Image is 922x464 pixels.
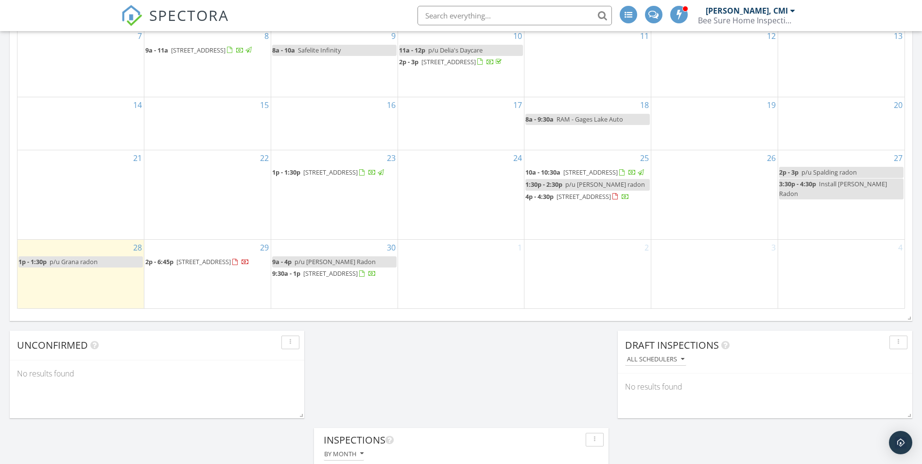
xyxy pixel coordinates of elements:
[638,97,651,113] a: Go to September 18, 2025
[144,240,271,308] td: Go to September 29, 2025
[778,28,905,97] td: Go to September 13, 2025
[271,28,398,97] td: Go to September 9, 2025
[779,168,799,177] span: 2p - 3p
[262,28,271,44] a: Go to September 8, 2025
[50,257,98,266] span: p/u Grana radon
[638,28,651,44] a: Go to September 11, 2025
[399,57,418,66] span: 2p - 3p
[516,240,524,255] a: Go to October 1, 2025
[892,28,905,44] a: Go to September 13, 2025
[17,339,88,352] span: Unconfirmed
[272,269,300,278] span: 9:30a - 1p
[298,46,341,54] span: Safelite Infinity
[769,240,778,255] a: Go to October 3, 2025
[145,256,270,268] a: 2p - 6:45p [STREET_ADDRESS]
[171,46,226,54] span: [STREET_ADDRESS]
[324,447,364,461] button: By month
[779,179,816,188] span: 3:30p - 4:30p
[557,115,623,124] span: RAM - Gages Lake Auto
[399,57,504,66] a: 2p - 3p [STREET_ADDRESS]
[618,374,912,400] div: No results found
[524,150,651,240] td: Go to September 25, 2025
[778,240,905,308] td: Go to October 4, 2025
[272,269,376,278] a: 9:30a - 1p [STREET_ADDRESS]
[303,168,358,177] span: [STREET_ADDRESS]
[651,28,778,97] td: Go to September 12, 2025
[17,97,144,150] td: Go to September 14, 2025
[524,97,651,150] td: Go to September 18, 2025
[625,353,686,366] button: All schedulers
[398,150,524,240] td: Go to September 24, 2025
[627,356,684,363] div: All schedulers
[525,192,554,201] span: 4p - 4:30p
[706,6,788,16] div: [PERSON_NAME], CMI
[131,150,144,166] a: Go to September 21, 2025
[399,46,425,54] span: 11a - 12p
[778,97,905,150] td: Go to September 20, 2025
[385,150,398,166] a: Go to September 23, 2025
[144,97,271,150] td: Go to September 15, 2025
[131,97,144,113] a: Go to September 14, 2025
[563,168,618,177] span: [STREET_ADDRESS]
[399,56,523,68] a: 2p - 3p [STREET_ADDRESS]
[17,28,144,97] td: Go to September 7, 2025
[525,167,650,178] a: 10a - 10:30a [STREET_ADDRESS]
[324,433,582,447] div: Inspections
[385,240,398,255] a: Go to September 30, 2025
[145,46,168,54] span: 9a - 11a
[765,150,778,166] a: Go to September 26, 2025
[525,168,645,177] a: 10a - 10:30a [STREET_ADDRESS]
[418,6,612,25] input: Search everything...
[272,257,292,266] span: 9a - 4p
[651,150,778,240] td: Go to September 26, 2025
[398,28,524,97] td: Go to September 10, 2025
[258,240,271,255] a: Go to September 29, 2025
[272,268,397,280] a: 9:30a - 1p [STREET_ADDRESS]
[778,150,905,240] td: Go to September 27, 2025
[651,97,778,150] td: Go to September 19, 2025
[303,269,358,278] span: [STREET_ADDRESS]
[398,97,524,150] td: Go to September 17, 2025
[889,431,912,454] div: Open Intercom Messenger
[272,168,300,177] span: 1p - 1:30p
[258,150,271,166] a: Go to September 22, 2025
[271,240,398,308] td: Go to September 30, 2025
[892,150,905,166] a: Go to September 27, 2025
[765,28,778,44] a: Go to September 12, 2025
[272,168,385,177] a: 1p - 1:30p [STREET_ADDRESS]
[525,115,554,124] span: 8a - 9:30a
[121,13,229,34] a: SPECTORA
[385,97,398,113] a: Go to September 16, 2025
[145,46,253,54] a: 9a - 11a [STREET_ADDRESS]
[638,150,651,166] a: Go to September 25, 2025
[145,257,249,266] a: 2p - 6:45p [STREET_ADDRESS]
[511,150,524,166] a: Go to September 24, 2025
[779,179,887,197] span: Install [PERSON_NAME] Radon
[149,5,229,25] span: SPECTORA
[144,28,271,97] td: Go to September 8, 2025
[765,97,778,113] a: Go to September 19, 2025
[421,57,476,66] span: [STREET_ADDRESS]
[511,97,524,113] a: Go to September 17, 2025
[17,240,144,308] td: Go to September 28, 2025
[892,97,905,113] a: Go to September 20, 2025
[643,240,651,255] a: Go to October 2, 2025
[525,168,560,177] span: 10a - 10:30a
[625,339,719,352] span: Draft Inspections
[18,257,47,266] span: 1p - 1:30p
[525,180,562,189] span: 1:30p - 2:30p
[389,28,398,44] a: Go to September 9, 2025
[10,360,304,387] div: No results found
[511,28,524,44] a: Go to September 10, 2025
[801,168,857,177] span: p/u Spalding radon
[525,191,650,203] a: 4p - 4:30p [STREET_ADDRESS]
[17,150,144,240] td: Go to September 21, 2025
[428,46,483,54] span: p/u Delia's Daycare
[295,257,376,266] span: p/u [PERSON_NAME] Radon
[121,5,142,26] img: The Best Home Inspection Software - Spectora
[131,240,144,255] a: Go to September 28, 2025
[145,257,174,266] span: 2p - 6:45p
[176,257,231,266] span: [STREET_ADDRESS]
[398,240,524,308] td: Go to October 1, 2025
[524,240,651,308] td: Go to October 2, 2025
